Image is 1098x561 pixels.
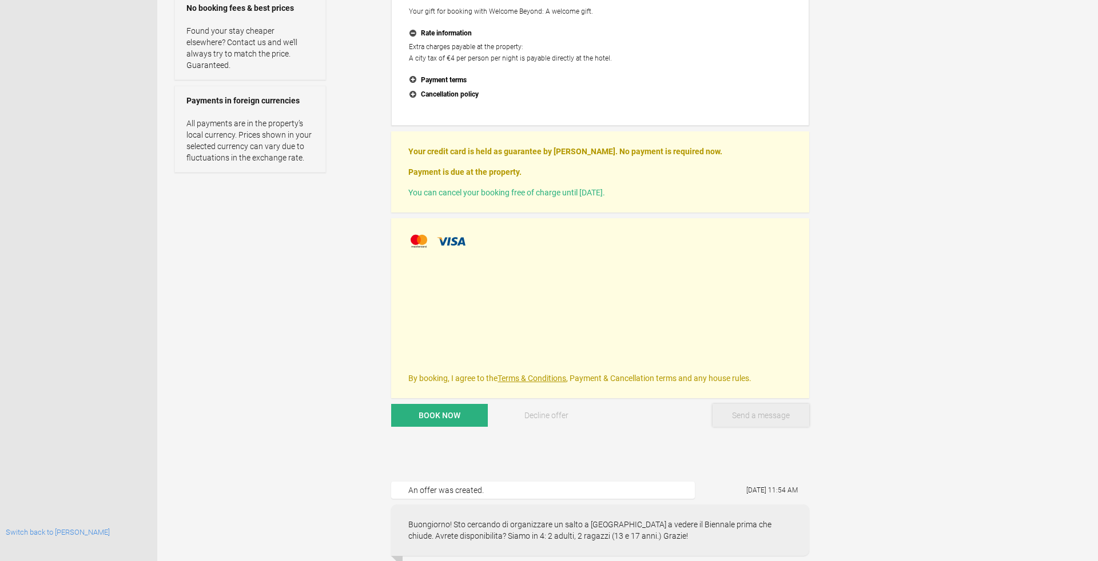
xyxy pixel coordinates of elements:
button: Payment terms [409,73,791,88]
flynt-date-display: [DATE] 11:54 AM [746,486,798,494]
span: You can cancel your booking free of charge until [DATE]. [408,188,605,197]
button: Rate information [409,26,791,41]
span: Book now [419,411,460,420]
a: Terms & Conditions [498,374,566,383]
p: Found your stay cheaper elsewhere? Contact us and we’ll always try to match the price. Guaranteed. [186,25,314,71]
strong: No booking fees & best prices [186,2,314,14]
button: Send a message [713,404,809,427]
button: Cancellation policy [409,87,791,102]
strong: Payment is due at the property. [408,167,522,177]
p: Extra charges payable at the property: A city tax of €4 per person per night is payable directly ... [409,41,791,64]
div: Buongiorno! Sto cercando di organizzare un salto a [GEOGRAPHIC_DATA] a vedere il Biennale prima c... [391,504,809,556]
button: Book now [391,404,488,427]
div: By booking, I agree to the , Payment & Cancellation terms and any house rules. [408,233,792,384]
span: Decline offer [524,411,568,420]
div: An offer was created. [391,482,695,499]
a: Switch back to [PERSON_NAME] [6,528,110,536]
button: Decline offer [499,404,595,427]
strong: Payments in foreign currencies [186,95,314,106]
strong: Your credit card is held as guarantee by [PERSON_NAME]. No payment is required now. [408,147,722,156]
p: All payments are in the property’s local currency. Prices shown in your selected currency can var... [186,118,314,163]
